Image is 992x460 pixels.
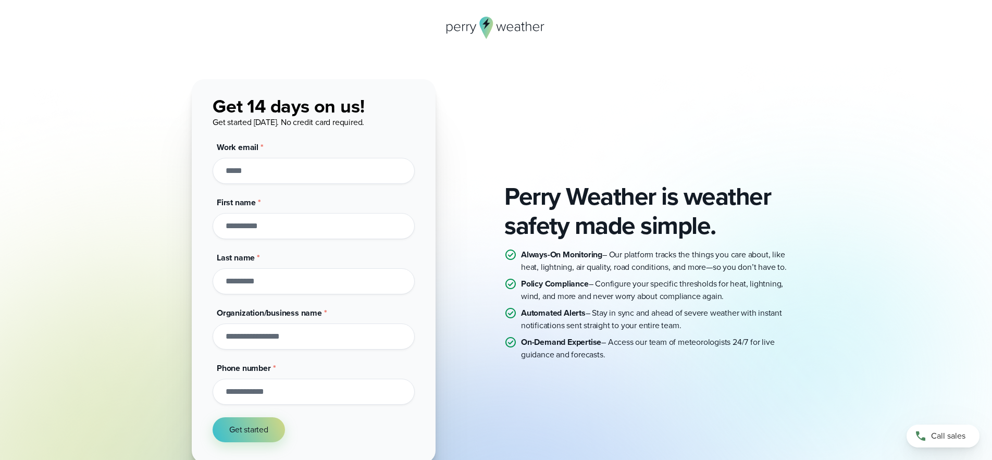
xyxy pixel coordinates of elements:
strong: Always-On Monitoring [521,248,602,260]
strong: Policy Compliance [521,278,589,290]
span: Get started [229,424,268,436]
span: Last name [217,252,255,264]
span: Call sales [931,430,965,442]
span: Work email [217,141,258,153]
p: – Configure your specific thresholds for heat, lightning, wind, and more and never worry about co... [521,278,800,303]
strong: Automated Alerts [521,307,586,319]
p: – Stay in sync and ahead of severe weather with instant notifications sent straight to your entir... [521,307,800,332]
span: First name [217,196,256,208]
a: Call sales [907,425,979,447]
button: Get started [213,417,285,442]
span: Organization/business name [217,307,322,319]
span: Get 14 days on us! [213,92,364,120]
span: Get started [DATE]. No credit card required. [213,116,364,128]
p: – Access our team of meteorologists 24/7 for live guidance and forecasts. [521,336,800,361]
strong: On-Demand Expertise [521,336,601,348]
span: Phone number [217,362,271,374]
h1: Perry Weather is weather safety made simple. [504,182,800,240]
p: – Our platform tracks the things you care about, like heat, lightning, air quality, road conditio... [521,248,800,273]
